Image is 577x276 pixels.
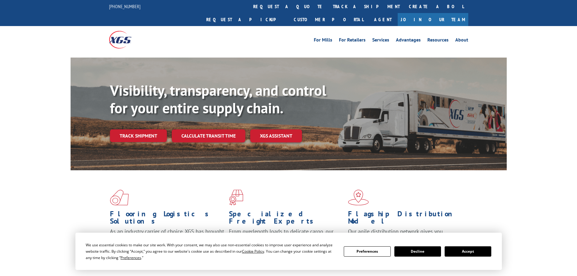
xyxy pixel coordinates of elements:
[348,210,463,228] h1: Flagship Distribution Model
[445,246,491,257] button: Accept
[396,38,421,44] a: Advantages
[339,38,366,44] a: For Retailers
[202,13,289,26] a: Request a pickup
[427,38,449,44] a: Resources
[110,190,129,205] img: xgs-icon-total-supply-chain-intelligence-red
[109,3,141,9] a: [PHONE_NUMBER]
[110,81,326,117] b: Visibility, transparency, and control for your entire supply chain.
[110,228,224,249] span: As an industry carrier of choice, XGS has brought innovation and dedication to flooring logistics...
[372,38,389,44] a: Services
[289,13,368,26] a: Customer Portal
[348,228,459,242] span: Our agile distribution network gives you nationwide inventory management on demand.
[229,210,343,228] h1: Specialized Freight Experts
[86,242,337,261] div: We use essential cookies to make our site work. With your consent, we may also use non-essential ...
[229,228,343,255] p: From overlength loads to delicate cargo, our experienced staff knows the best way to move your fr...
[368,13,398,26] a: Agent
[229,190,243,205] img: xgs-icon-focused-on-flooring-red
[394,246,441,257] button: Decline
[121,255,141,260] span: Preferences
[348,190,369,205] img: xgs-icon-flagship-distribution-model-red
[172,129,245,142] a: Calculate transit time
[314,38,332,44] a: For Mills
[250,129,302,142] a: XGS ASSISTANT
[455,38,468,44] a: About
[110,210,224,228] h1: Flooring Logistics Solutions
[398,13,468,26] a: Join Our Team
[344,246,390,257] button: Preferences
[110,129,167,142] a: Track shipment
[242,249,264,254] span: Cookie Policy
[75,233,502,270] div: Cookie Consent Prompt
